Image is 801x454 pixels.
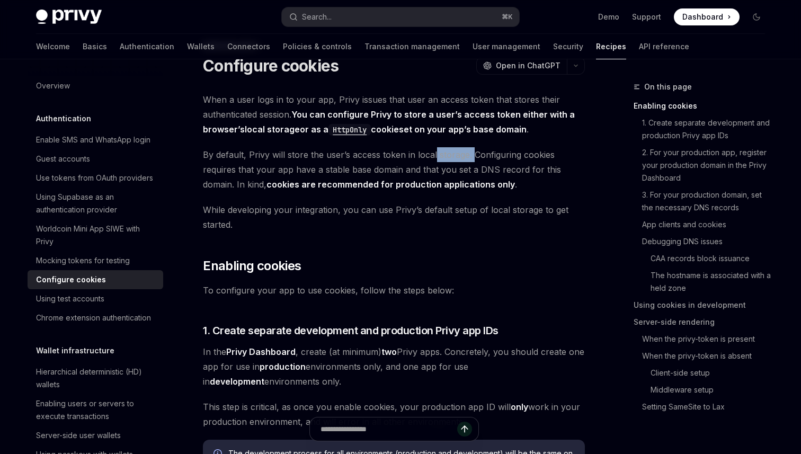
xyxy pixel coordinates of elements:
[639,34,689,59] a: API reference
[36,191,157,216] div: Using Supabase as an authentication provider
[36,222,157,248] div: Worldcoin Mini App SIWE with Privy
[28,219,163,251] a: Worldcoin Mini App SIWE with Privy
[203,399,585,429] span: This step is critical, as once you enable cookies, your production app ID will work in your produ...
[674,8,740,25] a: Dashboard
[457,422,472,437] button: Send message
[28,130,163,149] a: Enable SMS and WhatsApp login
[36,172,153,184] div: Use tokens from OAuth providers
[36,34,70,59] a: Welcome
[328,124,371,136] code: HttpOnly
[36,344,114,357] h5: Wallet infrastructure
[502,13,513,21] span: ⌘ K
[473,34,540,59] a: User management
[598,12,619,22] a: Demo
[642,331,773,348] a: When the privy-token is present
[203,257,301,274] span: Enabling cookies
[642,186,773,216] a: 3. For your production domain, set the necessary DNS records
[642,233,773,250] a: Debugging DNS issues
[36,429,121,442] div: Server-side user wallets
[36,133,150,146] div: Enable SMS and WhatsApp login
[260,361,306,372] strong: production
[476,57,567,75] button: Open in ChatGPT
[245,124,300,135] a: local storage
[226,346,296,358] a: Privy Dashboard
[36,153,90,165] div: Guest accounts
[203,344,585,389] span: In the , create (at minimum) Privy apps. Concretely, you should create one app for use in environ...
[553,34,583,59] a: Security
[634,314,773,331] a: Server-side rendering
[634,97,773,114] a: Enabling cookies
[36,366,157,391] div: Hierarchical deterministic (HD) wallets
[632,12,661,22] a: Support
[328,124,399,135] a: HttpOnlycookie
[28,308,163,327] a: Chrome extension authentication
[28,168,163,188] a: Use tokens from OAuth providers
[28,426,163,445] a: Server-side user wallets
[36,397,157,423] div: Enabling users or servers to execute transactions
[28,362,163,394] a: Hierarchical deterministic (HD) wallets
[28,149,163,168] a: Guest accounts
[642,114,773,144] a: 1. Create separate development and production Privy app IDs
[651,250,773,267] a: CAA records block issuance
[28,251,163,270] a: Mocking tokens for testing
[642,348,773,364] a: When the privy-token is absent
[36,10,102,24] img: dark logo
[83,34,107,59] a: Basics
[28,188,163,219] a: Using Supabase as an authentication provider
[642,144,773,186] a: 2. For your production app, register your production domain in the Privy Dashboard
[748,8,765,25] button: Toggle dark mode
[36,292,104,305] div: Using test accounts
[36,254,130,267] div: Mocking tokens for testing
[120,34,174,59] a: Authentication
[651,381,773,398] a: Middleware setup
[596,34,626,59] a: Recipes
[644,81,692,93] span: On this page
[496,60,560,71] span: Open in ChatGPT
[36,79,70,92] div: Overview
[203,202,585,232] span: While developing your integration, you can use Privy’s default setup of local storage to get star...
[36,112,91,125] h5: Authentication
[381,346,397,357] strong: two
[36,311,151,324] div: Chrome extension authentication
[283,34,352,59] a: Policies & controls
[28,76,163,95] a: Overview
[227,34,270,59] a: Connectors
[203,109,575,135] strong: You can configure Privy to store a user’s access token either with a browser’s or as a set on you...
[203,323,499,338] span: 1. Create separate development and production Privy app IDs
[203,92,585,137] span: When a user logs in to your app, Privy issues that user an access token that stores their authent...
[651,364,773,381] a: Client-side setup
[187,34,215,59] a: Wallets
[28,289,163,308] a: Using test accounts
[203,56,339,75] h1: Configure cookies
[203,147,585,192] span: By default, Privy will store the user’s access token in local storage. Configuring cookies requir...
[511,402,528,412] strong: only
[364,34,460,59] a: Transaction management
[282,7,519,26] button: Search...⌘K
[642,216,773,233] a: App clients and cookies
[302,11,332,23] div: Search...
[226,346,296,357] strong: Privy Dashboard
[203,283,585,298] span: To configure your app to use cookies, follow the steps below:
[28,270,163,289] a: Configure cookies
[642,398,773,415] a: Setting SameSite to Lax
[266,179,515,190] strong: cookies are recommended for production applications only
[210,376,264,387] strong: development
[36,273,106,286] div: Configure cookies
[682,12,723,22] span: Dashboard
[634,297,773,314] a: Using cookies in development
[651,267,773,297] a: The hostname is associated with a held zone
[28,394,163,426] a: Enabling users or servers to execute transactions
